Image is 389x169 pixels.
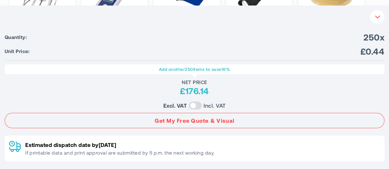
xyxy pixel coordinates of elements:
[185,67,193,72] span: 250
[98,141,116,148] span: [DATE]
[204,101,226,110] label: Incl. VAT
[5,48,30,54] span: Unit Price:
[5,34,27,40] span: Quantity:
[5,113,384,128] button: Get My Free Quote & Visual
[363,32,384,43] span: 250x
[370,10,384,24] button: Your Instant Quote
[5,79,384,85] div: Net Price
[9,140,21,152] img: Delivery
[221,67,230,72] span: 16%
[8,66,381,72] p: Add another items to save
[5,85,384,96] div: £176.14
[163,101,187,110] label: Excl. VAT
[25,140,214,149] p: Estimated dispatch date by
[25,149,214,156] p: If printable data and print approval are submitted by 5 p.m. the next working day.
[360,46,384,57] span: £0.44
